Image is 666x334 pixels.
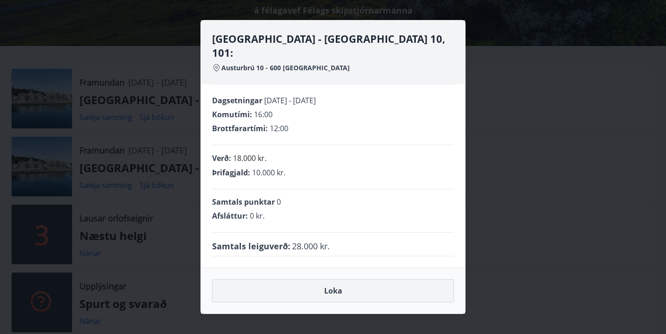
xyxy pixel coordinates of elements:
[221,63,350,73] span: Austurbrú 10 - 600 [GEOGRAPHIC_DATA]
[212,197,275,207] span: Samtals punktar
[212,211,248,221] span: Afsláttur :
[212,32,454,60] h4: [GEOGRAPHIC_DATA] - [GEOGRAPHIC_DATA] 10, 101:
[252,167,286,178] span: 10.000 kr.
[233,153,266,164] p: 18.000 kr.
[212,240,290,252] span: Samtals leiguverð :
[212,109,252,120] span: Komutími :
[277,197,281,207] span: 0
[270,123,288,134] span: 12:00
[250,211,265,221] span: 0 kr.
[254,109,273,120] span: 16:00
[212,123,268,134] span: Brottfarartími :
[212,279,454,302] button: Loka
[212,153,231,163] span: Verð :
[212,167,250,178] span: Þrifagjald :
[212,95,262,106] span: Dagsetningar
[292,240,330,252] span: 28.000 kr.
[264,95,316,106] span: [DATE] - [DATE]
